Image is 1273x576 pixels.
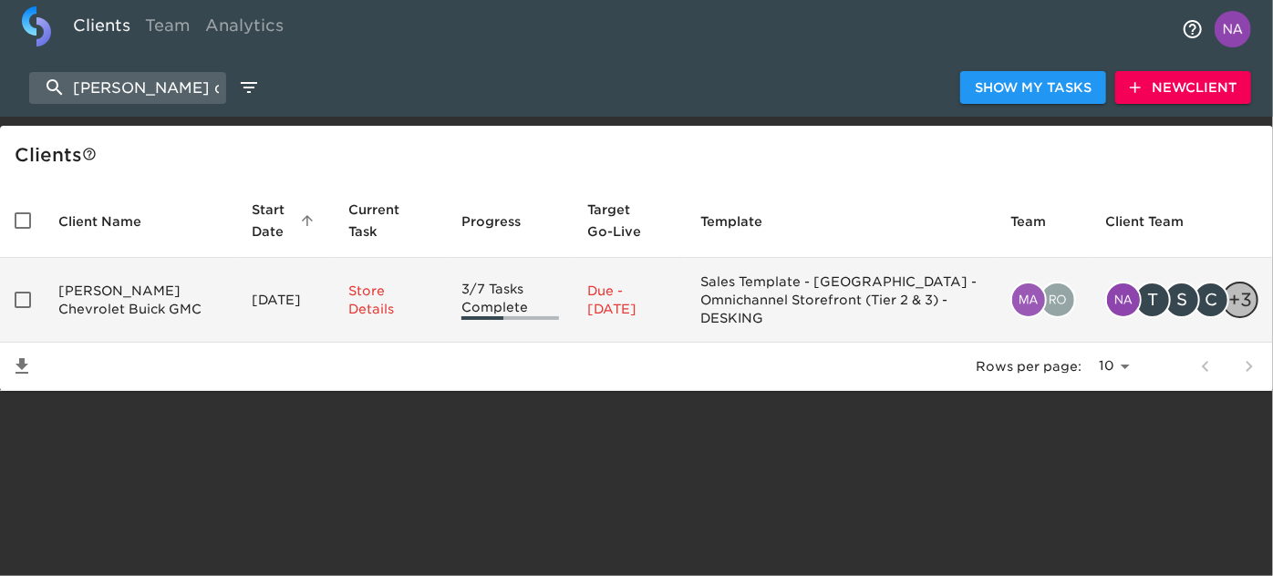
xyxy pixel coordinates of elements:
img: naresh.bodla@cdk.com [1107,283,1140,316]
span: New Client [1130,77,1237,99]
td: 3/7 Tasks Complete [447,258,574,343]
div: naresh.bodla@cdk.com, tray.duvall@spurrdealerships.com, steve.bruckman@spurrdealerships.com, cori... [1105,282,1258,318]
div: T [1134,282,1171,318]
svg: This is a list of all of your clients and clients shared with you [82,147,97,161]
div: Client s [15,140,1266,170]
img: rohitvarma.addepalli@cdk.com [1041,283,1074,316]
td: [DATE] [237,258,333,343]
span: Show My Tasks [975,77,1092,99]
span: Progress [461,211,544,232]
td: Sales Template - [GEOGRAPHIC_DATA] - Omnichannel Storefront (Tier 2 & 3) - DESKING [686,258,996,343]
span: Client Team [1105,211,1207,232]
a: Analytics [198,6,291,51]
div: S [1164,282,1200,318]
span: Client Name [58,211,165,232]
div: matthew.grajales@cdk.com, rohitvarma.addepalli@cdk.com [1010,282,1076,318]
span: Template [700,211,786,232]
img: Profile [1215,11,1251,47]
td: [PERSON_NAME] Chevrolet Buick GMC [44,258,237,343]
p: Rows per page: [976,357,1082,375]
span: Team [1010,211,1070,232]
span: Target Go-Live [588,199,671,242]
img: logo [22,6,51,46]
span: Start Date [252,199,318,242]
p: Due - [DATE] [588,282,671,318]
img: matthew.grajales@cdk.com [1012,283,1045,316]
span: Current Task [348,199,432,242]
span: This is the next Task in this Hub that should be completed [348,199,409,242]
button: Show My Tasks [960,71,1106,105]
p: Store Details [348,282,432,318]
button: edit [233,72,264,103]
div: C [1193,282,1229,318]
a: Clients [66,6,138,51]
a: Team [138,6,198,51]
select: rows per page [1089,353,1136,380]
span: Calculated based on the start date and the duration of all Tasks contained in this Hub. [588,199,647,242]
div: + 3 [1222,282,1258,318]
button: NewClient [1115,71,1251,105]
button: notifications [1171,7,1215,51]
input: search [29,72,226,104]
